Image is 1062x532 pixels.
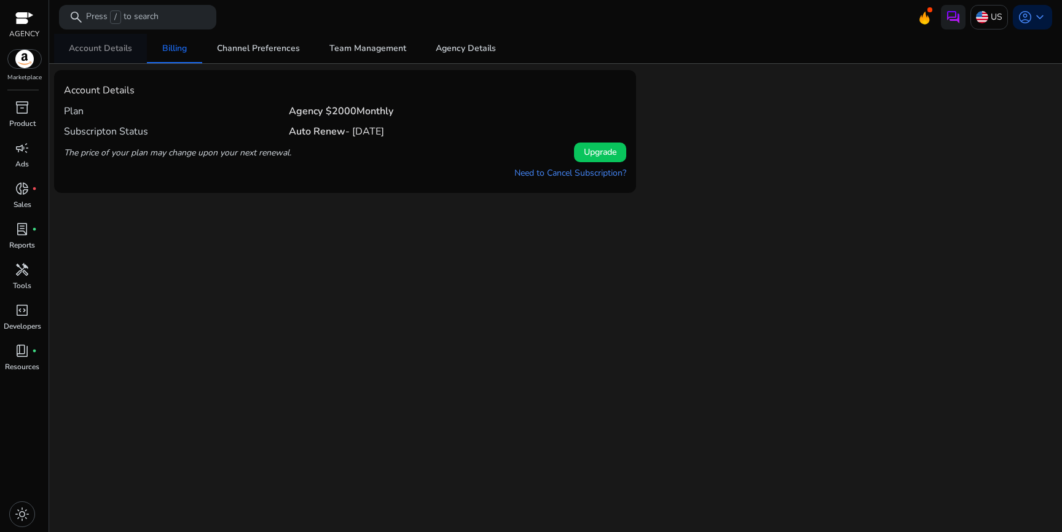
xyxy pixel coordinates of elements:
[162,44,187,53] span: Billing
[1018,10,1032,25] span: account_circle
[32,186,37,191] span: fiber_manual_record
[8,50,41,68] img: amazon.svg
[15,100,29,115] span: inventory_2
[15,141,29,155] span: campaign
[32,227,37,232] span: fiber_manual_record
[9,240,35,251] p: Reports
[15,262,29,277] span: handyman
[110,10,121,24] span: /
[15,222,29,237] span: lab_profile
[7,73,42,82] p: Marketplace
[289,104,323,118] b: Agency
[356,104,393,118] span: Monthly
[991,6,1002,28] p: US
[289,125,345,138] b: Auto Renew
[584,146,616,158] span: Upgrade
[15,343,29,358] span: book_4
[9,118,36,129] p: Product
[14,199,31,210] p: Sales
[15,181,29,196] span: donut_small
[15,507,29,522] span: light_mode
[15,158,29,170] p: Ads
[574,143,626,162] button: Upgrade
[5,361,39,372] p: Resources
[289,126,384,138] h4: - [DATE]
[976,11,988,23] img: us.svg
[64,85,626,96] h4: Account Details
[64,147,291,158] i: The price of your plan may change upon your next renewal.
[329,44,406,53] span: Team Management
[4,321,41,332] p: Developers
[217,44,300,53] span: Channel Preferences
[86,10,159,24] p: Press to search
[69,10,84,25] span: search
[326,104,356,118] span: $2000
[1032,10,1047,25] span: keyboard_arrow_down
[64,126,289,138] h4: Subscripton Status
[436,44,496,53] span: Agency Details
[9,28,39,39] p: AGENCY
[69,44,132,53] span: Account Details
[32,348,37,353] span: fiber_manual_record
[64,106,289,117] h4: Plan
[13,280,31,291] p: Tools
[15,303,29,318] span: code_blocks
[514,166,626,179] a: Need to Cancel Subscription?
